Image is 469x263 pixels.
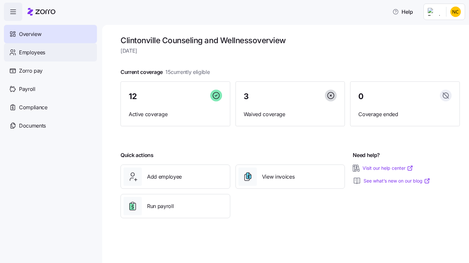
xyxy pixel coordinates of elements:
[121,47,460,55] span: [DATE]
[4,80,97,98] a: Payroll
[392,8,413,16] span: Help
[121,68,210,76] span: Current coverage
[129,110,222,118] span: Active coverage
[4,98,97,116] a: Compliance
[19,30,41,38] span: Overview
[450,7,461,17] img: 4df69aa124fc8a424bc100789b518ae1
[147,202,174,210] span: Run payroll
[129,93,137,100] span: 12
[121,35,460,45] h1: Clintonville Counseling and Wellness overview
[4,116,97,135] a: Documents
[19,48,45,57] span: Employees
[428,8,441,16] img: Employer logo
[244,110,337,118] span: Waived coverage
[262,173,295,181] span: View invoices
[364,178,430,184] a: See what’s new on our blog
[363,165,413,171] a: Visit our help center
[121,151,154,159] span: Quick actions
[358,93,364,100] span: 0
[4,61,97,80] a: Zorro pay
[19,122,46,130] span: Documents
[353,151,380,159] span: Need help?
[358,110,452,118] span: Coverage ended
[19,103,47,112] span: Compliance
[19,67,43,75] span: Zorro pay
[147,173,182,181] span: Add employee
[387,5,418,18] button: Help
[19,85,35,93] span: Payroll
[244,93,249,100] span: 3
[4,25,97,43] a: Overview
[4,43,97,61] a: Employees
[165,68,210,76] span: 15 currently eligible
